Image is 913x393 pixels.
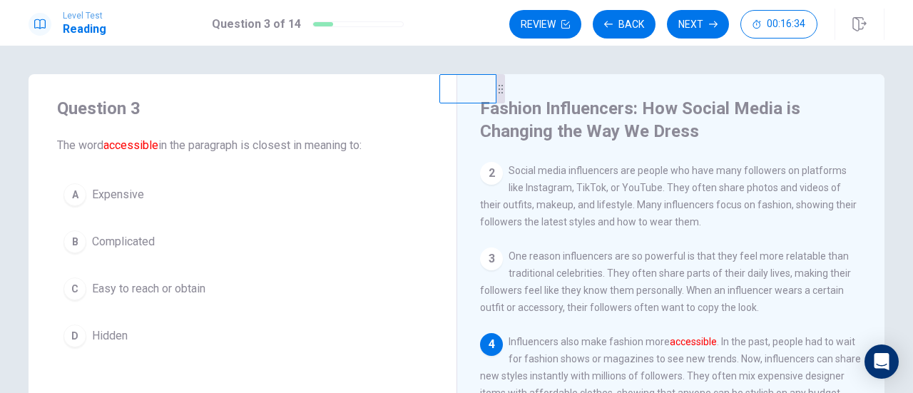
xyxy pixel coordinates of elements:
[92,233,155,250] span: Complicated
[509,10,581,39] button: Review
[63,11,106,21] span: Level Test
[103,138,158,152] font: accessible
[63,325,86,347] div: D
[480,250,851,313] span: One reason influencers are so powerful is that they feel more relatable than traditional celebrit...
[670,336,717,347] font: accessible
[480,162,503,185] div: 2
[57,177,428,213] button: AExpensive
[57,224,428,260] button: BComplicated
[63,277,86,300] div: C
[92,186,144,203] span: Expensive
[480,165,857,228] span: Social media influencers are people who have many followers on platforms like Instagram, TikTok, ...
[92,280,205,297] span: Easy to reach or obtain
[740,10,817,39] button: 00:16:34
[63,21,106,38] h1: Reading
[57,97,428,120] h4: Question 3
[57,137,428,154] span: The word in the paragraph is closest in meaning to:
[480,97,858,143] h4: Fashion Influencers: How Social Media is Changing the Way We Dress
[767,19,805,30] span: 00:16:34
[864,344,899,379] div: Open Intercom Messenger
[63,183,86,206] div: A
[57,318,428,354] button: DHidden
[63,230,86,253] div: B
[480,333,503,356] div: 4
[57,271,428,307] button: CEasy to reach or obtain
[212,16,301,33] h1: Question 3 of 14
[667,10,729,39] button: Next
[480,247,503,270] div: 3
[92,327,128,344] span: Hidden
[593,10,656,39] button: Back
